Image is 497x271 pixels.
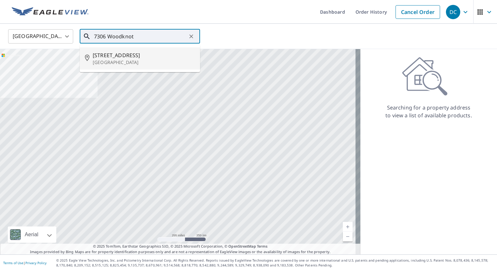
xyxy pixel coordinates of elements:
[343,222,353,232] a: Current Level 5, Zoom In
[25,261,47,265] a: Privacy Policy
[12,7,88,17] img: EV Logo
[8,226,56,243] div: Aerial
[3,261,47,265] p: |
[8,27,73,45] div: [GEOGRAPHIC_DATA]
[228,244,256,249] a: OpenStreetMap
[396,5,440,19] a: Cancel Order
[93,244,268,249] span: © 2025 TomTom, Earthstar Geographics SIO, © 2025 Microsoft Corporation, ©
[446,5,460,19] div: DC
[56,258,494,268] p: © 2025 Eagle View Technologies, Inc. and Pictometry International Corp. All Rights Reserved. Repo...
[93,59,195,66] p: [GEOGRAPHIC_DATA]
[343,232,353,241] a: Current Level 5, Zoom Out
[385,104,472,119] p: Searching for a property address to view a list of available products.
[23,226,40,243] div: Aerial
[94,27,187,45] input: Search by address or latitude-longitude
[257,244,268,249] a: Terms
[3,261,23,265] a: Terms of Use
[187,32,196,41] button: Clear
[93,51,195,59] span: [STREET_ADDRESS]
